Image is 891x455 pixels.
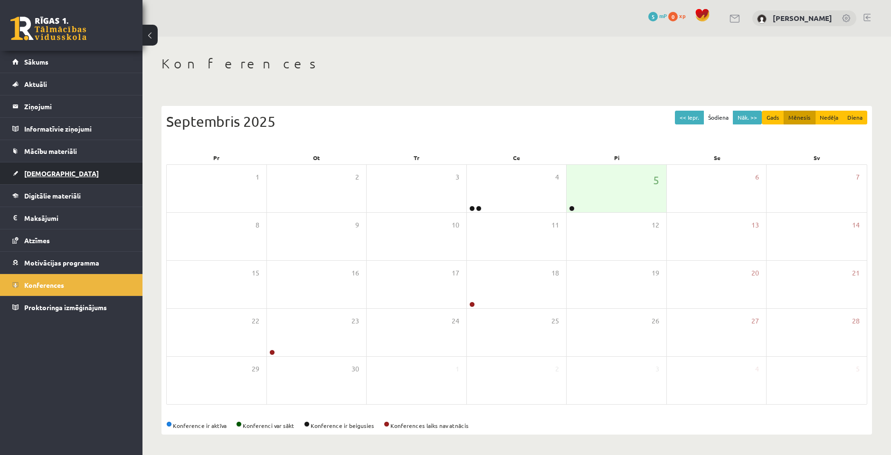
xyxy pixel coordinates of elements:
span: 26 [652,316,659,326]
span: 18 [551,268,559,278]
span: Proktoringa izmēģinājums [24,303,107,312]
span: 30 [351,364,359,374]
legend: Informatīvie ziņojumi [24,118,131,140]
a: Informatīvie ziņojumi [12,118,131,140]
span: 13 [751,220,759,230]
a: Rīgas 1. Tālmācības vidusskola [10,17,86,40]
span: 2 [355,172,359,182]
a: Motivācijas programma [12,252,131,274]
span: 3 [455,172,459,182]
div: Se [667,151,767,164]
span: Konferences [24,281,64,289]
a: Proktoringa izmēģinājums [12,296,131,318]
span: Sākums [24,57,48,66]
span: 3 [655,364,659,374]
div: Konference ir aktīva Konferenci var sākt Konference ir beigusies Konferences laiks nav atnācis [166,421,867,430]
a: [PERSON_NAME] [773,13,832,23]
span: 25 [551,316,559,326]
span: 9 [355,220,359,230]
a: Konferences [12,274,131,296]
span: Atzīmes [24,236,50,245]
span: 10 [452,220,459,230]
span: 20 [751,268,759,278]
span: 4 [755,364,759,374]
div: Septembris 2025 [166,111,867,132]
span: 5 [648,12,658,21]
a: Maksājumi [12,207,131,229]
span: 6 [755,172,759,182]
span: 17 [452,268,459,278]
div: Ce [467,151,567,164]
span: 7 [856,172,860,182]
span: 15 [252,268,259,278]
span: 24 [452,316,459,326]
span: xp [679,12,685,19]
div: Pr [166,151,266,164]
span: 1 [455,364,459,374]
span: Motivācijas programma [24,258,99,267]
span: 21 [852,268,860,278]
img: Kristaps Zomerfelds [757,14,767,24]
span: 12 [652,220,659,230]
span: Digitālie materiāli [24,191,81,200]
a: Aktuāli [12,73,131,95]
span: Aktuāli [24,80,47,88]
span: 19 [652,268,659,278]
span: 22 [252,316,259,326]
div: Ot [266,151,367,164]
button: Diena [843,111,867,124]
span: 5 [856,364,860,374]
a: 5 mP [648,12,667,19]
button: Šodiena [703,111,733,124]
span: 11 [551,220,559,230]
span: 28 [852,316,860,326]
span: mP [659,12,667,19]
h1: Konferences [161,56,872,72]
div: Pi [567,151,667,164]
span: 23 [351,316,359,326]
div: Tr [367,151,467,164]
legend: Maksājumi [24,207,131,229]
button: Nedēļa [815,111,843,124]
button: Mēnesis [784,111,815,124]
a: Sākums [12,51,131,73]
a: Mācību materiāli [12,140,131,162]
a: Atzīmes [12,229,131,251]
div: Sv [767,151,867,164]
span: 16 [351,268,359,278]
span: 0 [668,12,678,21]
span: 2 [555,364,559,374]
button: Gads [762,111,784,124]
a: Digitālie materiāli [12,185,131,207]
span: [DEMOGRAPHIC_DATA] [24,169,99,178]
span: 29 [252,364,259,374]
span: 27 [751,316,759,326]
span: 1 [256,172,259,182]
span: 8 [256,220,259,230]
legend: Ziņojumi [24,95,131,117]
button: Nāk. >> [733,111,762,124]
button: << Iepr. [675,111,704,124]
span: 4 [555,172,559,182]
a: Ziņojumi [12,95,131,117]
a: 0 xp [668,12,690,19]
span: 14 [852,220,860,230]
span: Mācību materiāli [24,147,77,155]
a: [DEMOGRAPHIC_DATA] [12,162,131,184]
span: 5 [653,172,659,188]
